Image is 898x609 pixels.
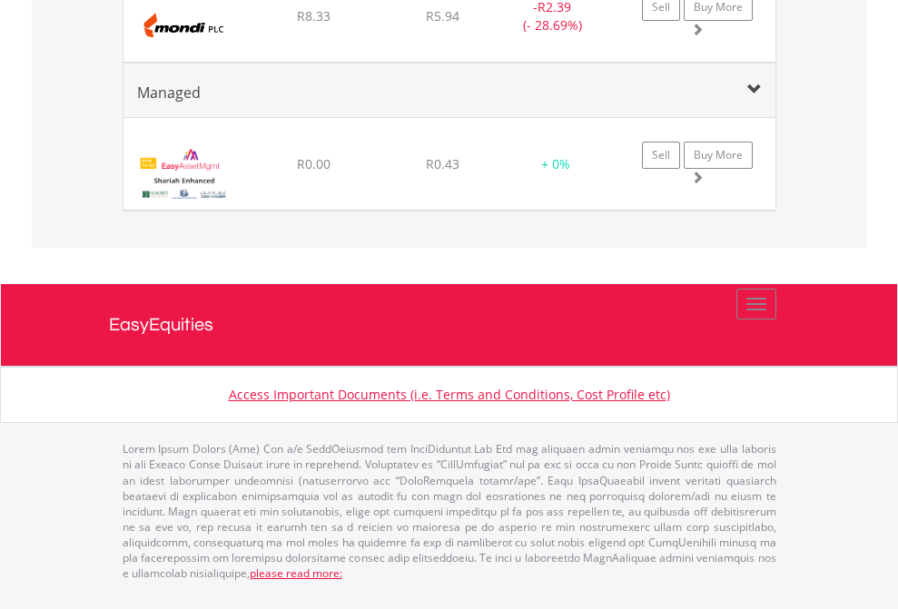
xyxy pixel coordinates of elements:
[297,7,331,25] span: R8.33
[250,565,342,581] a: please read more:
[509,155,602,173] div: + 0%
[642,142,680,169] a: Sell
[109,284,790,366] a: EasyEquities
[684,142,753,169] a: Buy More
[426,155,459,172] span: R0.43
[426,7,459,25] span: R5.94
[229,386,670,403] a: Access Important Documents (i.e. Terms and Conditions, Cost Profile etc)
[297,155,331,172] span: R0.00
[137,83,201,103] span: Managed
[133,141,237,205] img: EMPBundle_EShariahPortfolio.png
[123,441,776,581] p: Lorem Ipsum Dolors (Ame) Con a/e SeddOeiusmod tem InciDiduntut Lab Etd mag aliquaen admin veniamq...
